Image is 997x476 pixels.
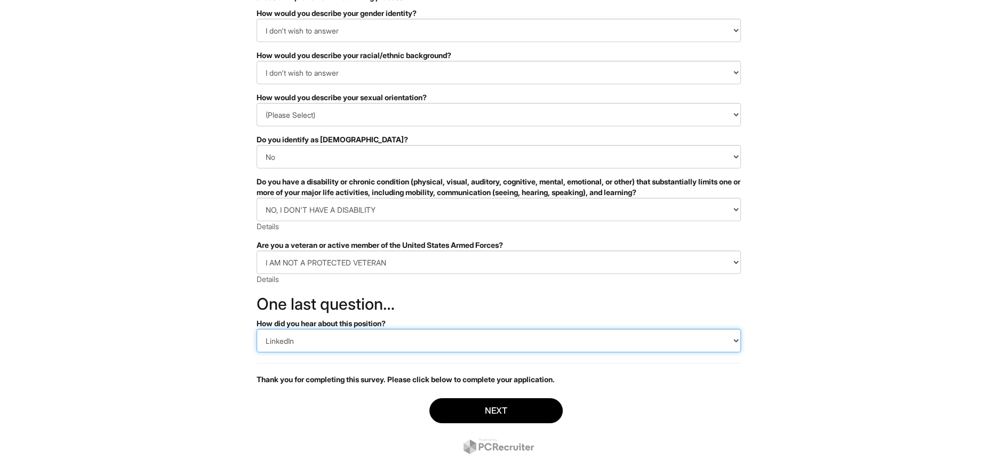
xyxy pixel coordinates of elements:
div: How would you describe your racial/ethnic background? [257,50,741,61]
select: Are you a veteran or active member of the United States Armed Forces? [257,251,741,274]
div: How would you describe your sexual orientation? [257,92,741,103]
button: Next [429,398,563,423]
div: Do you have a disability or chronic condition (physical, visual, auditory, cognitive, mental, emo... [257,176,741,198]
h2: One last question… [257,295,741,313]
a: Details [257,275,279,284]
select: Do you have a disability or chronic condition (physical, visual, auditory, cognitive, mental, emo... [257,198,741,221]
div: How would you describe your gender identity? [257,8,741,19]
select: How did you hear about this position? [257,329,741,352]
select: Do you identify as transgender? [257,145,741,168]
div: Do you identify as [DEMOGRAPHIC_DATA]? [257,134,741,145]
select: How would you describe your racial/ethnic background? [257,61,741,84]
div: How did you hear about this position? [257,318,741,329]
select: How would you describe your sexual orientation? [257,103,741,126]
select: How would you describe your gender identity? [257,19,741,42]
p: Thank you for completing this survey. Please click below to complete your application. [257,374,741,385]
a: Details [257,222,279,231]
div: Are you a veteran or active member of the United States Armed Forces? [257,240,741,251]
